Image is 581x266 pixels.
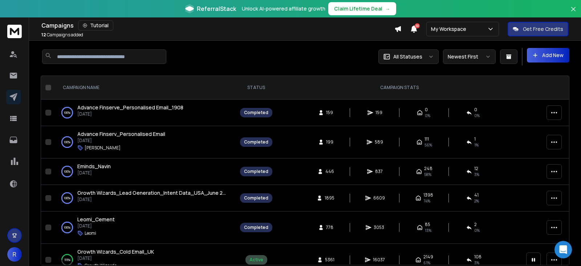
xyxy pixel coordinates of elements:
a: Leomi_Cement [77,216,115,223]
p: [DATE] [77,111,183,117]
div: Campaigns [41,20,394,31]
td: 100%Advance Finserve_Personalised Email_1908[DATE] [54,100,236,126]
p: 100 % [64,194,70,202]
p: [DATE] [77,197,228,202]
a: Advance Finserve_Personalised Email_1908 [77,104,183,111]
span: 16037 [373,257,385,263]
span: 837 [375,169,383,174]
p: [DATE] [77,170,111,176]
p: 100 % [64,109,70,116]
span: 1 % [474,142,479,148]
span: 0 % [474,227,480,233]
p: My Workspace [431,25,469,33]
a: Eminds_Navin [77,163,111,170]
span: 56 % [424,142,432,148]
div: Completed [244,139,268,145]
button: Get Free Credits [508,22,568,36]
a: Growth Wizards_Lead Generation_Intent Data_USA_June 2025 [77,189,228,197]
span: 74 % [423,198,430,204]
span: 5361 [325,257,334,263]
span: 13 % [425,227,431,233]
span: 50 [415,23,420,28]
p: 100 % [64,168,70,175]
td: 100%Growth Wizards_Lead Generation_Intent Data_USA_June 2025[DATE] [54,185,236,211]
p: [DATE] [77,223,115,229]
p: 55 % [64,256,70,263]
span: 2149 [423,254,433,260]
td: 100%Advance Finserv_Personalised Email[DATE][PERSON_NAME] [54,126,236,158]
th: CAMPAIGN STATS [277,76,522,100]
td: 100%Eminds_Navin[DATE] [54,158,236,185]
span: 111 [424,136,429,142]
span: Advance Finserv_Personalised Email [77,130,165,137]
span: 41 [474,192,479,198]
span: 3 % [474,172,479,177]
span: 61 % [423,260,430,266]
p: Unlock AI-powered affiliate growth [242,5,325,12]
span: ReferralStack [197,4,236,13]
a: Advance Finserv_Personalised Email [77,130,165,138]
td: 100%Leomi_Cement[DATE]Leomi [54,211,236,244]
th: CAMPAIGN NAME [54,76,236,100]
span: 0 [425,107,428,113]
span: 159 [375,110,383,116]
span: → [385,5,390,12]
button: Close banner [569,4,578,22]
span: 446 [325,169,334,174]
span: 1 [474,136,476,142]
button: Tutorial [78,20,113,31]
a: Growth Wizards_Cold Email_UK [77,248,154,255]
span: 778 [326,225,333,230]
p: [DATE] [77,255,154,261]
p: Campaigns added [41,32,83,38]
span: Growth Wizards_Lead Generation_Intent Data_USA_June 2025 [77,189,232,196]
span: 12 [41,32,46,38]
span: 12 [474,166,478,172]
div: Active [249,257,263,263]
p: [PERSON_NAME] [85,145,121,151]
button: R [7,247,22,262]
div: Completed [244,169,268,174]
div: Completed [244,195,268,201]
th: STATUS [236,76,277,100]
button: Add New [527,48,569,63]
span: 58 % [424,172,431,177]
span: 159 [326,110,333,116]
p: Get Free Credits [523,25,563,33]
span: 589 [375,139,383,145]
p: 100 % [64,138,70,146]
span: 199 [326,139,333,145]
span: 3 % [474,260,479,266]
span: 1398 [423,192,433,198]
span: 2 [474,222,477,227]
span: 0 % [474,113,480,118]
span: 0 [474,107,477,113]
span: 2 % [474,198,479,204]
span: 1895 [325,195,334,201]
span: 108 [474,254,482,260]
span: 3053 [374,225,384,230]
p: All Statuses [393,53,422,60]
button: Claim Lifetime Deal→ [328,2,396,15]
div: Completed [244,225,268,230]
div: Completed [244,110,268,116]
span: 6609 [373,195,385,201]
p: [DATE] [77,138,165,144]
div: Open Intercom Messenger [554,241,572,258]
button: Newest First [443,49,496,64]
p: 100 % [64,224,70,231]
span: 85 [425,222,430,227]
p: Leomi [85,230,96,236]
span: 0% [425,113,430,118]
span: 248 [424,166,432,172]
